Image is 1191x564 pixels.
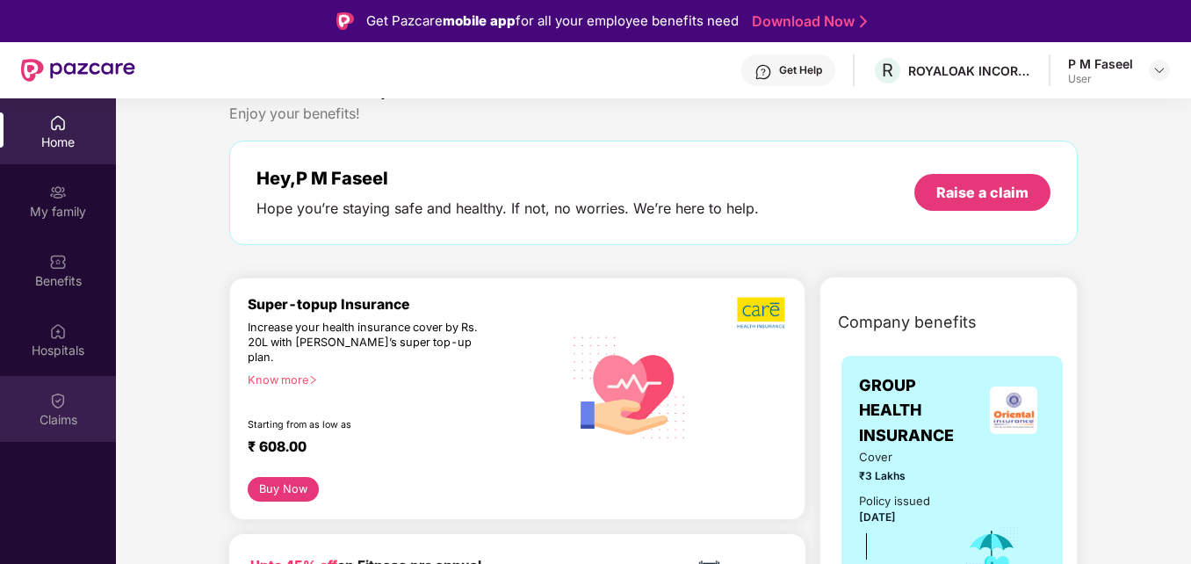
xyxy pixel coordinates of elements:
[49,114,67,132] img: svg+xml;base64,PHN2ZyBpZD0iSG9tZSIgeG1sbnM9Imh0dHA6Ly93d3cudzMub3JnLzIwMDAvc3ZnIiB3aWR0aD0iMjAiIG...
[990,387,1037,434] img: insurerLogo
[248,477,318,503] button: Buy Now
[838,310,977,335] span: Company benefits
[49,253,67,271] img: svg+xml;base64,PHN2ZyBpZD0iQmVuZWZpdHMiIHhtbG5zPSJodHRwOi8vd3d3LnczLm9yZy8yMDAwL3N2ZyIgd2lkdGg9Ij...
[1068,55,1133,72] div: P M Faseel
[859,510,896,524] span: [DATE]
[248,373,552,386] div: Know more
[779,63,822,77] div: Get Help
[882,60,893,81] span: R
[859,468,940,485] span: ₹3 Lakhs
[1068,72,1133,86] div: User
[737,296,787,329] img: b5dec4f62d2307b9de63beb79f102df3.png
[908,62,1031,79] div: ROYALOAK INCORPORATION PRIVATE LIMITED
[256,168,759,189] div: Hey, P M Faseel
[366,11,739,32] div: Get Pazcare for all your employee benefits need
[860,12,867,31] img: Stroke
[49,392,67,409] img: svg+xml;base64,PHN2ZyBpZD0iQ2xhaW0iIHhtbG5zPSJodHRwOi8vd3d3LnczLm9yZy8yMDAwL3N2ZyIgd2lkdGg9IjIwIi...
[752,12,862,31] a: Download Now
[859,448,940,466] span: Cover
[859,373,983,448] span: GROUP HEALTH INSURANCE
[336,12,354,30] img: Logo
[229,105,1078,123] div: Enjoy your benefits!
[248,321,487,365] div: Increase your health insurance cover by Rs. 20L with [PERSON_NAME]’s super top-up plan.
[248,296,562,313] div: Super-topup Insurance
[562,318,697,455] img: svg+xml;base64,PHN2ZyB4bWxucz0iaHR0cDovL3d3dy53My5vcmcvMjAwMC9zdmciIHhtbG5zOnhsaW5rPSJodHRwOi8vd3...
[936,183,1029,202] div: Raise a claim
[248,438,545,459] div: ₹ 608.00
[21,59,135,82] img: New Pazcare Logo
[308,375,318,385] span: right
[49,322,67,340] img: svg+xml;base64,PHN2ZyBpZD0iSG9zcGl0YWxzIiB4bWxucz0iaHR0cDovL3d3dy53My5vcmcvMjAwMC9zdmciIHdpZHRoPS...
[1152,63,1166,77] img: svg+xml;base64,PHN2ZyBpZD0iRHJvcGRvd24tMzJ4MzIiIHhtbG5zPSJodHRwOi8vd3d3LnczLm9yZy8yMDAwL3N2ZyIgd2...
[754,63,772,81] img: svg+xml;base64,PHN2ZyBpZD0iSGVscC0zMngzMiIgeG1sbnM9Imh0dHA6Ly93d3cudzMub3JnLzIwMDAvc3ZnIiB3aWR0aD...
[859,492,930,510] div: Policy issued
[256,199,759,218] div: Hope you’re staying safe and healthy. If not, no worries. We’re here to help.
[248,419,487,431] div: Starting from as low as
[49,184,67,201] img: svg+xml;base64,PHN2ZyB3aWR0aD0iMjAiIGhlaWdodD0iMjAiIHZpZXdCb3g9IjAgMCAyMCAyMCIgZmlsbD0ibm9uZSIgeG...
[443,12,516,29] strong: mobile app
